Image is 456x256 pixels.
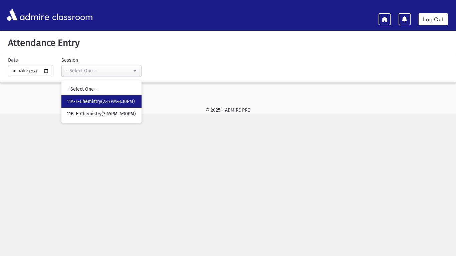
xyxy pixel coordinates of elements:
span: classroom [51,6,93,24]
span: --Select One-- [67,86,98,93]
a: Log Out [419,13,448,25]
span: 11A-E-Chemistry(2:47PM-3:30PM) [67,98,135,105]
span: 11B-E-Chemistry(3:45PM-4:30PM) [67,111,136,117]
label: Date [8,57,18,64]
div: --Select One-- [66,67,132,74]
button: --Select One-- [61,65,142,77]
h5: Attendance Entry [5,37,451,49]
div: © 2025 - ADMIRE PRO [11,107,445,114]
label: Session [61,57,78,64]
img: AdmirePro [5,7,51,22]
